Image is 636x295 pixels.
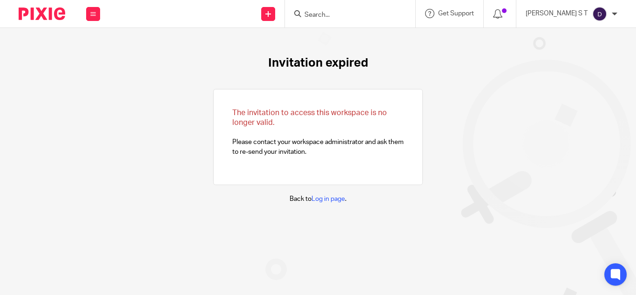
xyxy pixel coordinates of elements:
[304,11,387,20] input: Search
[268,56,368,70] h1: Invitation expired
[526,9,588,18] p: [PERSON_NAME] S T
[19,7,65,20] img: Pixie
[232,108,404,157] p: Please contact your workspace administrator and ask them to re-send your invitation.
[311,196,345,202] a: Log in page
[232,109,387,126] span: The invitation to access this workspace is no longer valid.
[438,10,474,17] span: Get Support
[290,194,346,204] p: Back to .
[592,7,607,21] img: svg%3E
